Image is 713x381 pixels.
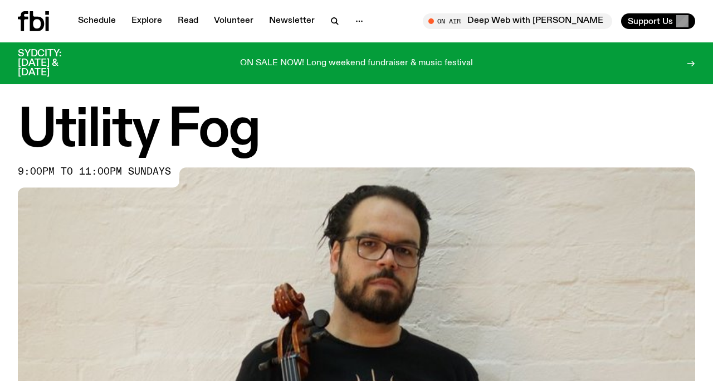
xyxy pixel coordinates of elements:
h1: Utility Fog [18,106,695,156]
a: Schedule [71,13,123,29]
button: Support Us [621,13,695,29]
a: Read [171,13,205,29]
button: On AirDeep Web with [PERSON_NAME] [423,13,612,29]
span: Support Us [628,16,673,26]
a: Newsletter [262,13,321,29]
p: ON SALE NOW! Long weekend fundraiser & music festival [240,59,473,69]
h3: SYDCITY: [DATE] & [DATE] [18,49,89,78]
a: Volunteer [207,13,260,29]
a: Explore [125,13,169,29]
span: 9:00pm to 11:00pm sundays [18,167,171,176]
